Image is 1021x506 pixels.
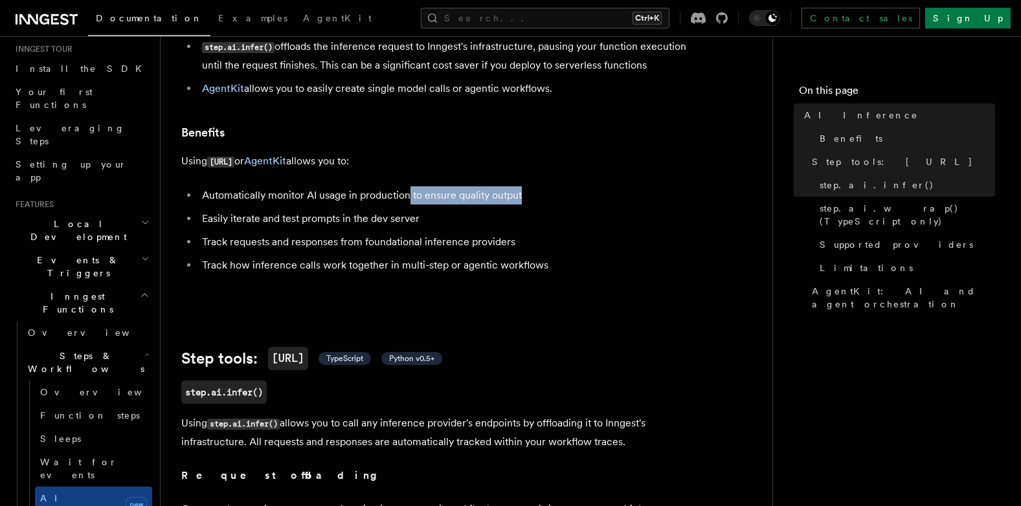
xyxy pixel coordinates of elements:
a: AgentKit [295,4,379,35]
a: Supported providers [814,233,995,256]
li: Track how inference calls work together in multi-step or agentic workflows [198,256,699,274]
button: Steps & Workflows [23,344,152,380]
a: Function steps [35,404,152,427]
li: allows you to easily create single model calls or agentic workflows. [198,80,699,98]
span: Overview [28,327,161,338]
a: Step tools: [URL] [807,150,995,173]
a: step.ai.infer() [181,380,267,404]
a: Overview [35,380,152,404]
p: Using allows you to call any inference provider's endpoints by offloading it to Inngest's infrast... [181,414,699,451]
a: Sign Up [925,8,1011,28]
span: AgentKit: AI and agent orchestration [812,285,995,311]
li: offloads the inference request to Inngest's infrastructure, pausing your function execution until... [198,38,699,74]
span: Features [10,199,54,210]
code: [URL] [268,347,308,370]
a: AgentKit [244,155,286,167]
button: Toggle dark mode [749,10,780,26]
span: Step tools: [URL] [812,155,973,168]
kbd: Ctrl+K [633,12,662,25]
span: TypeScript [326,353,363,364]
button: Local Development [10,212,152,248]
a: Sleeps [35,427,152,450]
button: Inngest Functions [10,285,152,321]
code: step.ai.infer() [202,42,275,53]
a: Overview [23,321,152,344]
span: AgentKit [303,13,372,23]
a: Contact sales [802,8,920,28]
a: Wait for events [35,450,152,487]
a: Setting up your app [10,153,152,189]
span: Function steps [40,410,140,421]
span: Limitations [820,261,913,274]
a: Benefits [814,127,995,150]
li: Easily iterate and test prompts in the dev server [198,210,699,228]
a: Benefits [181,124,225,142]
span: Documentation [96,13,203,23]
span: Python v0.5+ [389,353,434,364]
a: Your first Functions [10,80,152,116]
li: Track requests and responses from foundational inference providers [198,233,699,251]
a: Leveraging Steps [10,116,152,153]
span: Wait for events [40,457,117,480]
span: Sleeps [40,434,81,444]
span: Local Development [10,217,141,243]
span: Setting up your app [16,159,127,182]
span: step.ai.wrap() (TypeScript only) [820,202,995,228]
span: Examples [218,13,287,23]
span: Supported providers [820,238,973,251]
a: AgentKit [202,82,244,94]
a: Limitations [814,256,995,280]
span: AI Inference [804,109,918,122]
a: step.ai.infer() [814,173,995,197]
button: Search...Ctrl+K [421,8,669,28]
span: Leveraging Steps [16,123,125,146]
strong: Request offloading [181,469,387,481]
span: Inngest tour [10,44,73,54]
span: step.ai.infer() [820,179,934,192]
button: Events & Triggers [10,248,152,285]
span: Inngest Functions [10,290,140,316]
span: Overview [40,387,174,397]
a: Examples [210,4,295,35]
a: AI Inference [799,104,995,127]
span: Your first Functions [16,87,93,110]
span: Install the SDK [16,63,150,74]
span: Events & Triggers [10,254,141,280]
a: step.ai.wrap() (TypeScript only) [814,197,995,233]
h4: On this page [799,83,995,104]
code: [URL] [207,157,234,168]
code: step.ai.infer() [207,419,280,430]
span: Benefits [820,132,882,145]
a: Install the SDK [10,57,152,80]
a: AgentKit: AI and agent orchestration [807,280,995,316]
a: Step tools:[URL] TypeScript Python v0.5+ [181,347,442,370]
li: Automatically monitor AI usage in production to ensure quality output [198,186,699,204]
a: Documentation [88,4,210,36]
p: Using or allows you to: [181,152,699,171]
span: Steps & Workflows [23,349,144,375]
